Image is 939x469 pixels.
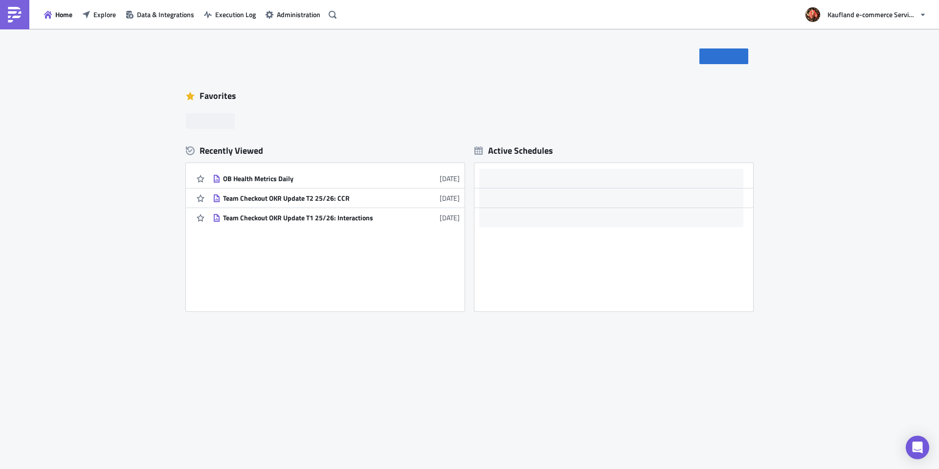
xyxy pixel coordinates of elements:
span: Data & Integrations [137,9,194,20]
button: Explore [77,7,121,22]
div: OB Health Metrics Daily [223,174,394,183]
a: Team Checkout OKR Update T1 25/26: Interactions[DATE] [213,208,460,227]
span: Home [55,9,72,20]
button: Home [39,7,77,22]
span: Administration [277,9,320,20]
time: 2025-08-11T13:14:30Z [440,173,460,184]
span: Explore [93,9,116,20]
span: Execution Log [215,9,256,20]
a: Team Checkout OKR Update T2 25/26: CCR[DATE] [213,188,460,208]
button: Administration [261,7,325,22]
time: 2025-07-30T11:46:40Z [440,193,460,203]
button: Kaufland e-commerce Services GmbH & Co. KG [800,4,932,25]
div: Active Schedules [474,145,553,156]
div: Team Checkout OKR Update T1 25/26: Interactions [223,213,394,222]
img: PushMetrics [7,7,22,23]
a: OB Health Metrics Daily[DATE] [213,169,460,188]
span: Kaufland e-commerce Services GmbH & Co. KG [827,9,916,20]
img: Avatar [805,6,821,23]
div: Open Intercom Messenger [906,436,929,459]
div: Recently Viewed [186,143,465,158]
div: Favorites [186,89,753,103]
button: Data & Integrations [121,7,199,22]
div: Team Checkout OKR Update T2 25/26: CCR [223,194,394,203]
button: Execution Log [199,7,261,22]
time: 2025-07-03T13:41:52Z [440,212,460,223]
